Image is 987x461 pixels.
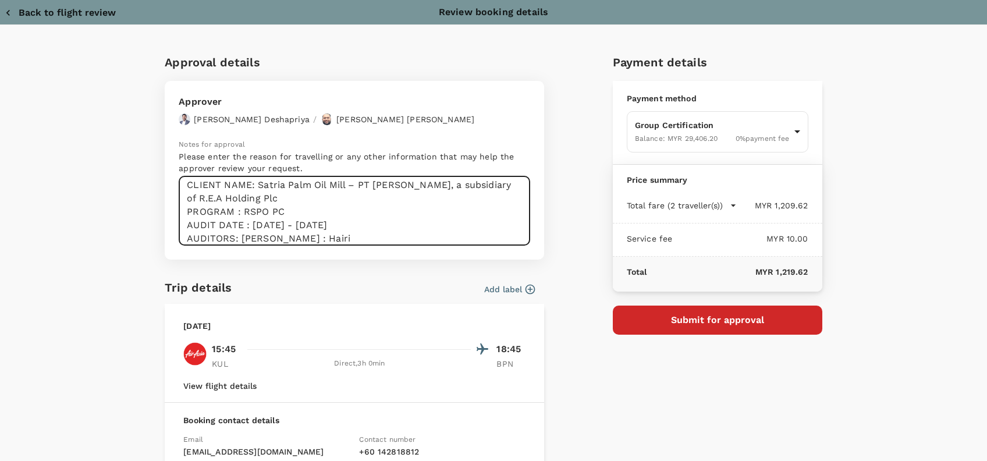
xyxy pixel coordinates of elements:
p: Review booking details [439,5,548,19]
p: [PERSON_NAME] Deshapriya [194,114,310,125]
p: Price summary [627,174,808,186]
p: [PERSON_NAME] [PERSON_NAME] [336,114,474,125]
button: Back to flight review [5,7,116,19]
p: MYR 10.00 [672,233,808,244]
p: Payment method [627,93,808,104]
p: MYR 1,219.62 [647,266,808,278]
p: Service fee [627,233,673,244]
span: Contact number [359,435,416,444]
button: Submit for approval [613,306,822,335]
p: Approver [179,95,474,109]
span: Email [183,435,203,444]
p: / [313,114,317,125]
span: Balance : MYR 29,406.20 [635,134,718,143]
img: AK [183,342,207,366]
p: Please enter the reason for travelling or any other information that may help the approver review... [179,151,530,174]
span: 0 % payment fee [736,134,790,143]
p: BPN [496,358,526,370]
p: + 60 142818812 [359,446,526,458]
button: View flight details [183,381,257,391]
p: KUL [212,358,241,370]
p: Total [627,266,647,278]
p: Notes for approval [179,139,530,151]
p: MYR 1,209.62 [737,200,808,211]
img: avatar-67a5bcb800f47.png [179,114,190,125]
div: Direct , 3h 0min [248,358,471,370]
p: Booking contact details [183,414,526,426]
p: Total fare (2 traveller(s)) [627,200,723,211]
p: 15:45 [212,342,236,356]
h6: Approval details [165,53,544,72]
p: 18:45 [496,342,526,356]
h6: Trip details [165,278,232,297]
button: Total fare (2 traveller(s)) [627,200,737,211]
img: avatar-67b4218f54620.jpeg [321,114,333,125]
p: [DATE] [183,320,211,332]
button: Add label [484,283,535,295]
h6: Payment details [613,53,822,72]
div: Group CertificationBalance: MYR 29,406.200%payment fee [627,111,808,153]
p: [EMAIL_ADDRESS][DOMAIN_NAME] [183,446,350,458]
p: Group Certification [635,119,790,131]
